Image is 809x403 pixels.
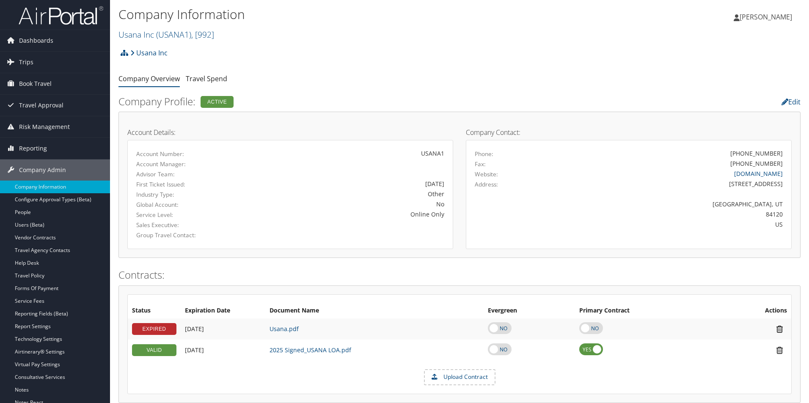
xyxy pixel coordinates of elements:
a: 2025 Signed_USANA LOA.pdf [270,346,351,354]
h4: Account Details: [127,129,453,136]
div: 84120 [555,210,783,219]
span: Company Admin [19,159,66,181]
label: Group Travel Contact: [136,231,231,239]
th: Evergreen [484,303,575,318]
div: Add/Edit Date [185,325,261,333]
a: Travel Spend [186,74,227,83]
a: Company Overview [118,74,180,83]
label: First Ticket Issued: [136,180,231,189]
label: Account Number: [136,150,231,158]
label: Advisor Team: [136,170,231,178]
label: Industry Type: [136,190,231,199]
div: EXPIRED [132,323,176,335]
th: Actions [718,303,791,318]
th: Document Name [265,303,484,318]
th: Status [128,303,181,318]
div: Online Only [243,210,444,219]
div: [PHONE_NUMBER] [730,149,783,158]
a: Usana Inc [118,29,214,40]
a: [DOMAIN_NAME] [734,170,783,178]
div: [DATE] [243,179,444,188]
i: Remove Contract [772,346,787,355]
span: Dashboards [19,30,53,51]
span: Reporting [19,138,47,159]
a: Edit [781,97,801,107]
span: Book Travel [19,73,52,94]
div: Other [243,189,444,198]
div: Active [201,96,234,108]
h1: Company Information [118,5,573,23]
div: [GEOGRAPHIC_DATA], UT [555,200,783,208]
a: Usana Inc [130,44,168,61]
div: USANA1 [243,149,444,158]
a: [PERSON_NAME] [734,4,801,30]
span: [DATE] [185,346,204,354]
div: [STREET_ADDRESS] [555,179,783,188]
label: Upload Contract [425,370,495,384]
label: Website: [475,170,498,178]
label: Fax: [475,160,486,168]
i: Remove Contract [772,325,787,334]
label: Address: [475,180,498,189]
th: Expiration Date [181,303,265,318]
span: [DATE] [185,325,204,333]
a: Usana.pdf [270,325,299,333]
label: Service Level: [136,211,231,219]
div: Add/Edit Date [185,346,261,354]
span: Travel Approval [19,95,63,116]
label: Sales Executive: [136,221,231,229]
span: ( USANA1 ) [156,29,191,40]
span: [PERSON_NAME] [740,12,792,22]
span: , [ 992 ] [191,29,214,40]
div: US [555,220,783,229]
span: Trips [19,52,33,73]
th: Primary Contract [575,303,718,318]
label: Account Manager: [136,160,231,168]
h4: Company Contact: [466,129,792,136]
h2: Contracts: [118,268,801,282]
div: VALID [132,344,176,356]
h2: Company Profile: [118,94,569,109]
div: [PHONE_NUMBER] [730,159,783,168]
span: Risk Management [19,116,70,137]
label: Global Account: [136,200,231,209]
label: Phone: [475,150,493,158]
div: No [243,200,444,208]
img: airportal-logo.png [19,5,103,25]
